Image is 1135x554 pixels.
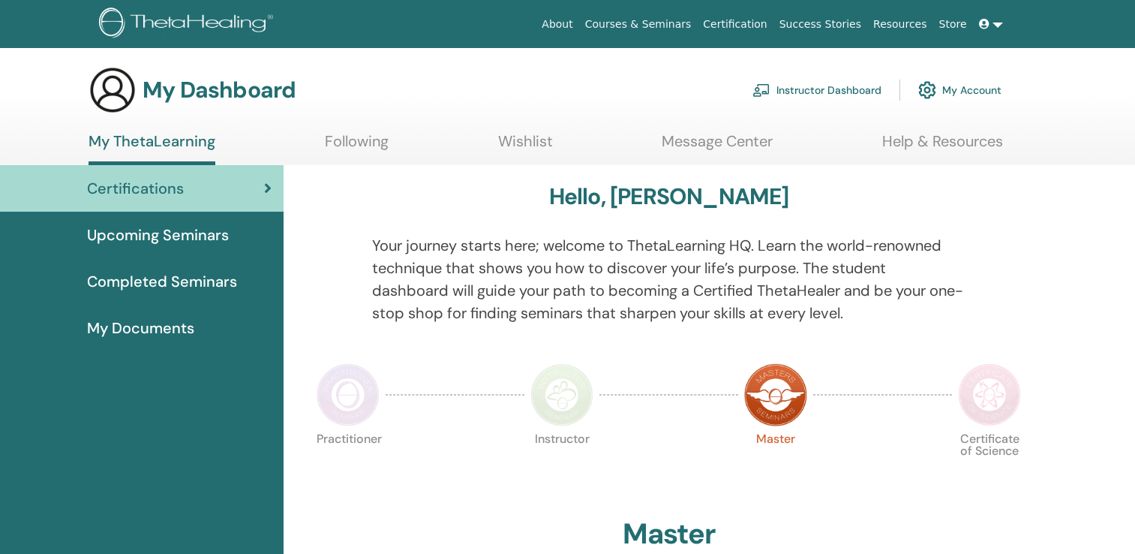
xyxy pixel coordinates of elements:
[89,66,137,114] img: generic-user-icon.jpg
[325,132,389,161] a: Following
[867,11,933,38] a: Resources
[536,11,578,38] a: About
[317,363,380,426] img: Practitioner
[143,77,296,104] h3: My Dashboard
[87,177,184,200] span: Certifications
[530,363,593,426] img: Instructor
[958,363,1021,426] img: Certificate of Science
[662,132,773,161] a: Message Center
[498,132,553,161] a: Wishlist
[918,77,936,103] img: cog.svg
[697,11,773,38] a: Certification
[549,183,789,210] h3: Hello, [PERSON_NAME]
[773,11,867,38] a: Success Stories
[99,8,278,41] img: logo.png
[317,433,380,496] p: Practitioner
[87,270,237,293] span: Completed Seminars
[89,132,215,165] a: My ThetaLearning
[372,234,965,324] p: Your journey starts here; welcome to ThetaLearning HQ. Learn the world-renowned technique that sh...
[744,363,807,426] img: Master
[752,74,881,107] a: Instructor Dashboard
[623,517,716,552] h2: Master
[958,433,1021,496] p: Certificate of Science
[87,317,194,339] span: My Documents
[752,83,770,97] img: chalkboard-teacher.svg
[933,11,973,38] a: Store
[579,11,698,38] a: Courses & Seminars
[530,433,593,496] p: Instructor
[87,224,229,246] span: Upcoming Seminars
[882,132,1003,161] a: Help & Resources
[744,433,807,496] p: Master
[918,74,1001,107] a: My Account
